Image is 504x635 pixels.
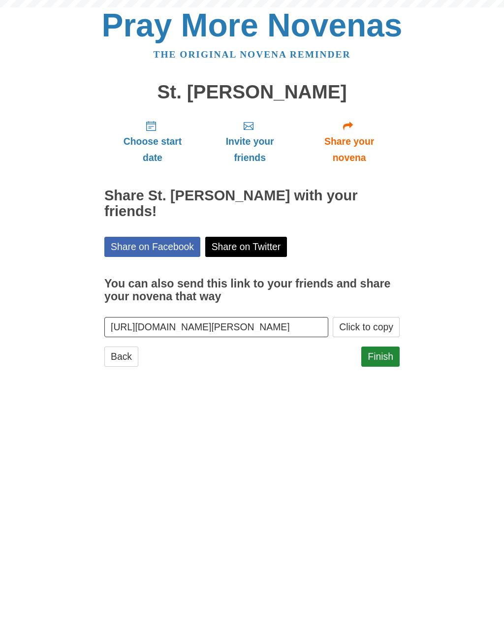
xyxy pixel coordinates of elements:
span: Choose start date [114,133,191,166]
a: Choose start date [104,112,201,171]
span: Share your novena [309,133,390,166]
h1: St. [PERSON_NAME] [104,82,400,103]
a: The original novena reminder [154,49,351,60]
a: Share your novena [299,112,400,171]
button: Click to copy [333,317,400,337]
a: Pray More Novenas [102,7,403,43]
a: Share on Twitter [205,237,287,257]
h3: You can also send this link to your friends and share your novena that way [104,278,400,303]
a: Finish [361,347,400,367]
a: Invite your friends [201,112,299,171]
span: Invite your friends [211,133,289,166]
a: Back [104,347,138,367]
h2: Share St. [PERSON_NAME] with your friends! [104,188,400,220]
a: Share on Facebook [104,237,200,257]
